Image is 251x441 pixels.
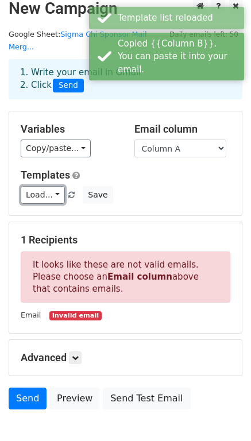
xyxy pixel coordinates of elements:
[49,388,100,409] a: Preview
[9,30,146,52] small: Google Sheet:
[103,388,190,409] a: Send Test Email
[107,272,172,282] strong: Email column
[53,79,84,92] span: Send
[11,66,240,92] div: 1. Write your email in Gmail 2. Click
[21,311,41,319] small: Email
[21,252,230,303] p: It looks like these are not valid emails. Please choose an above that contains emails.
[21,186,65,204] a: Load...
[83,186,113,204] button: Save
[9,388,47,409] a: Send
[118,37,240,76] div: Copied {{Column B}}. You can paste it into your email.
[21,140,91,157] a: Copy/paste...
[165,30,242,38] a: Daily emails left: 50
[21,169,70,181] a: Templates
[194,386,251,441] iframe: Chat Widget
[9,30,146,52] a: Sigma Chi Sponsor Mail Merg...
[21,123,117,136] h5: Variables
[134,123,231,136] h5: Email column
[118,11,240,25] div: Template list reloaded
[21,351,230,364] h5: Advanced
[21,234,230,246] h5: 1 Recipients
[49,311,101,321] small: Invalid email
